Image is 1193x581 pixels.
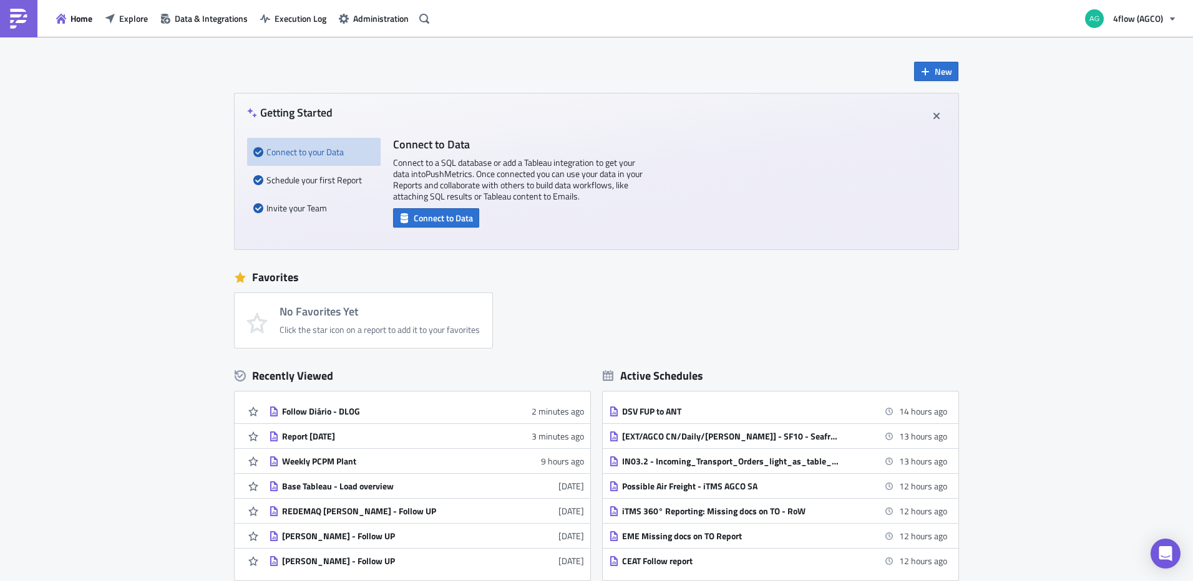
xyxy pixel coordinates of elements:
[899,504,947,517] time: 2025-09-04 03:00
[269,424,584,448] a: Report [DATE]3 minutes ago
[282,456,500,467] div: Weekly PCPM Plant
[282,506,500,517] div: REDEMAQ [PERSON_NAME] - Follow UP
[609,499,947,523] a: iTMS 360° Reporting: Missing docs on TO - RoW12 hours ago
[269,549,584,573] a: [PERSON_NAME] - Follow UP[DATE]
[99,9,154,28] button: Explore
[393,138,643,151] h4: Connect to Data
[622,481,840,492] div: Possible Air Freight - iTMS AGCO SA
[282,431,500,442] div: Report [DATE]
[899,554,947,567] time: 2025-09-04 03:00
[899,405,947,418] time: 2025-09-04 01:00
[282,481,500,492] div: Base Tableau - Load overview
[622,531,840,542] div: EME Missing docs on TO Report
[609,524,947,548] a: EME Missing docs on TO Report12 hours ago
[282,406,500,417] div: Follow Diário - DLOG
[71,12,92,25] span: Home
[280,305,480,318] h4: No Favorites Yet
[914,62,958,81] button: New
[275,12,326,25] span: Execution Log
[609,474,947,498] a: Possible Air Freight - iTMS AGCO SA12 hours ago
[899,454,947,468] time: 2025-09-04 02:00
[609,449,947,473] a: IN03.2 - Incoming_Transport_Orders_light_as_table_Report_CSV_BVS/GIMA, Daily (Mon - Fri), 0700AM ...
[603,368,703,383] div: Active Schedules
[269,524,584,548] a: [PERSON_NAME] - Follow UP[DATE]
[935,65,952,78] span: New
[282,531,500,542] div: [PERSON_NAME] - Follow UP
[541,454,584,468] time: 2025-09-03T11:03:56Z
[393,208,479,228] button: Connect to Data
[247,106,333,119] h4: Getting Started
[269,499,584,523] a: REDEMAQ [PERSON_NAME] - Follow UP[DATE]
[899,529,947,542] time: 2025-09-04 03:00
[254,9,333,28] button: Execution Log
[253,138,374,166] div: Connect to your Data
[333,9,415,28] button: Administration
[175,12,248,25] span: Data & Integrations
[622,456,840,467] div: IN03.2 - Incoming_Transport_Orders_light_as_table_Report_CSV_BVS/GIMA, Daily (Mon - Fri), 0700AM ...
[269,474,584,498] a: Base Tableau - Load overview[DATE]
[532,405,584,418] time: 2025-09-03T20:01:25Z
[235,268,958,287] div: Favorites
[558,554,584,567] time: 2025-09-02T12:01:51Z
[609,549,947,573] a: CEAT Follow report12 hours ago
[50,9,99,28] button: Home
[119,12,148,25] span: Explore
[609,424,947,448] a: [EXT/AGCO CN/Daily/[PERSON_NAME]] - SF10 - Seafreight Article Tracking Report13 hours ago
[253,194,374,222] div: Invite your Team
[899,430,947,443] time: 2025-09-04 01:45
[393,210,479,223] a: Connect to Data
[558,504,584,517] time: 2025-09-02T12:03:37Z
[9,9,29,29] img: PushMetrics
[269,449,584,473] a: Weekly PCPM Plant9 hours ago
[154,9,254,28] button: Data & Integrations
[558,479,584,492] time: 2025-09-02T18:33:41Z
[899,479,947,492] time: 2025-09-04 03:00
[1151,539,1181,569] div: Open Intercom Messenger
[622,506,840,517] div: iTMS 360° Reporting: Missing docs on TO - RoW
[353,12,409,25] span: Administration
[622,406,840,417] div: DSV FUP to ANT
[269,399,584,423] a: Follow Diário - DLOG2 minutes ago
[532,430,584,443] time: 2025-09-03T20:00:29Z
[558,529,584,542] time: 2025-09-02T12:03:09Z
[253,166,374,194] div: Schedule your first Report
[1078,5,1184,32] button: 4flow (AGCO)
[1113,12,1163,25] span: 4flow (AGCO)
[282,555,500,567] div: [PERSON_NAME] - Follow UP
[393,157,643,202] p: Connect to a SQL database or add a Tableau integration to get your data into PushMetrics . Once c...
[622,555,840,567] div: CEAT Follow report
[235,367,590,385] div: Recently Viewed
[1084,8,1105,29] img: Avatar
[414,211,473,224] span: Connect to Data
[609,399,947,423] a: DSV FUP to ANT14 hours ago
[622,431,840,442] div: [EXT/AGCO CN/Daily/[PERSON_NAME]] - SF10 - Seafreight Article Tracking Report
[280,324,480,335] div: Click the star icon on a report to add it to your favorites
